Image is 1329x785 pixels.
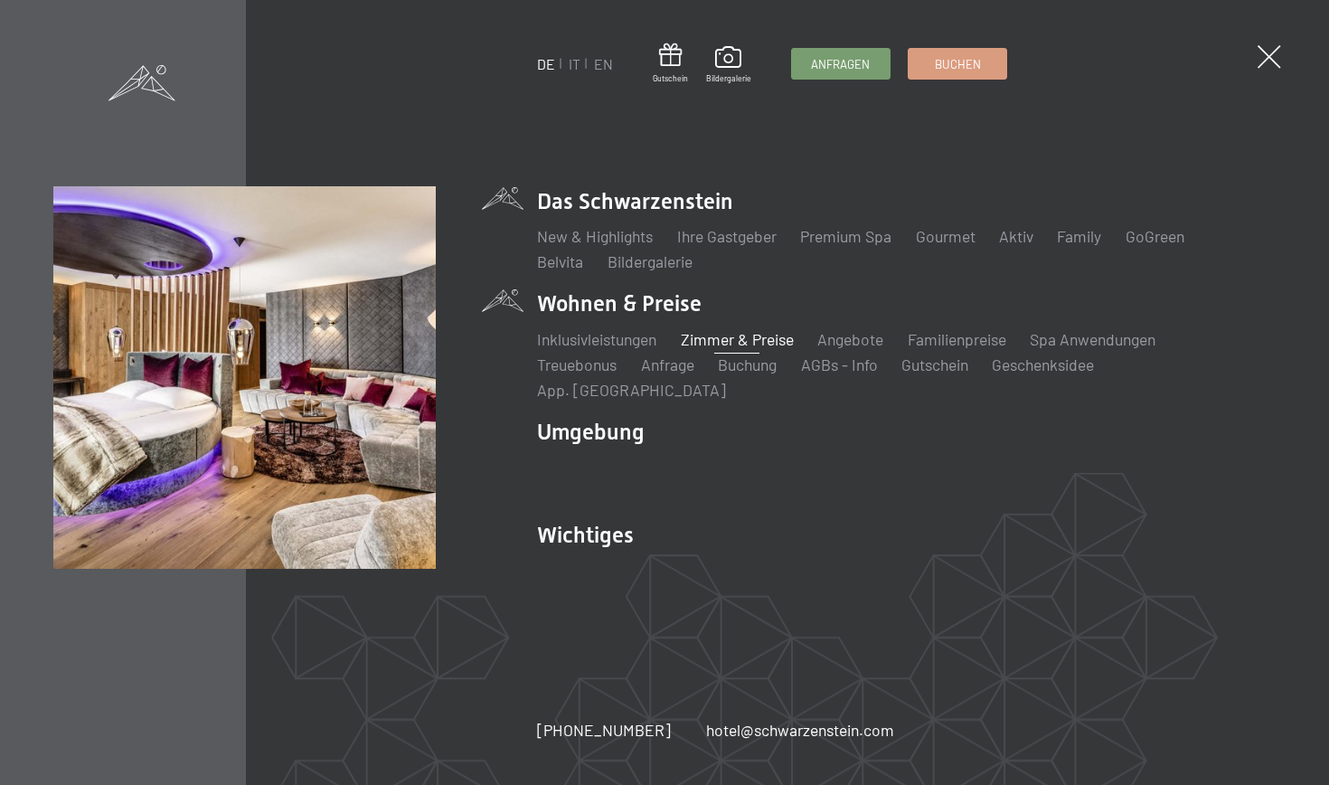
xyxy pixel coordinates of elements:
a: App. [GEOGRAPHIC_DATA] [537,380,726,400]
a: New & Highlights [537,226,653,246]
a: AGBs - Info [801,355,878,374]
a: Family [1057,226,1101,246]
span: Gutschein [653,73,688,84]
span: Buchen [935,56,981,72]
a: hotel@schwarzenstein.com [706,719,894,742]
span: Anfragen [811,56,870,72]
a: Premium Spa [800,226,891,246]
a: Bildergalerie [608,251,693,271]
a: Gutschein [901,355,968,374]
a: Gutschein [653,43,688,84]
a: Anfrage [641,355,694,374]
a: Inklusivleistungen [537,329,656,349]
a: Familienpreise [908,329,1006,349]
a: Zimmer & Preise [681,329,794,349]
a: Spa Anwendungen [1030,329,1155,349]
a: Aktiv [999,226,1033,246]
a: Bildergalerie [706,46,751,84]
a: IT [569,55,580,72]
a: [PHONE_NUMBER] [537,719,671,742]
a: EN [594,55,613,72]
a: Ihre Gastgeber [677,226,777,246]
span: [PHONE_NUMBER] [537,720,671,740]
a: Angebote [817,329,883,349]
a: Buchen [909,49,1006,79]
a: Geschenksidee [992,355,1094,374]
a: Treuebonus [537,355,617,374]
a: Anfragen [792,49,890,79]
span: Bildergalerie [706,73,751,84]
a: Belvita [537,251,583,271]
a: Gourmet [916,226,976,246]
a: GoGreen [1126,226,1184,246]
a: DE [537,55,555,72]
a: Buchung [718,355,777,374]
